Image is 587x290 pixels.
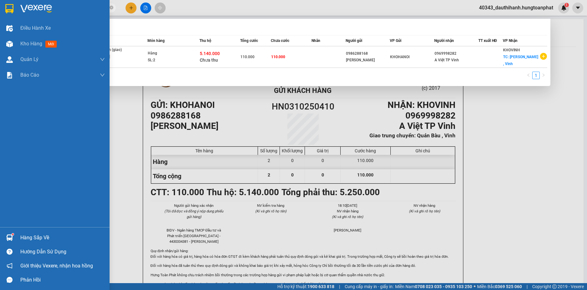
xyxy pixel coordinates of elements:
[390,55,409,59] span: KHOHANOI
[6,234,13,241] img: warehouse-icon
[12,233,14,235] sup: 1
[527,73,530,77] span: left
[199,38,211,43] span: Thu hộ
[540,53,547,60] span: plus-circle
[20,262,93,270] span: Giới thiệu Vexere, nhận hoa hồng
[434,38,454,43] span: Người nhận
[542,73,545,77] span: right
[540,72,547,79] li: Next Page
[100,57,105,62] span: down
[110,5,113,11] span: close-circle
[7,249,13,255] span: question-circle
[20,71,39,79] span: Báo cáo
[6,72,13,79] img: solution-icon
[533,72,539,79] a: 1
[435,57,478,64] div: A Việt TP Vinh
[346,50,389,57] div: 0986288168
[147,38,165,43] span: Món hàng
[503,38,517,43] span: VP Nhận
[7,263,13,269] span: notification
[5,4,13,13] img: logo-vxr
[7,277,13,283] span: message
[20,55,39,63] span: Quản Lý
[271,55,285,59] span: 110.000
[525,72,532,79] button: left
[20,233,105,242] div: Hàng sắp về
[346,57,389,64] div: [PERSON_NAME]
[20,41,42,47] span: Kho hàng
[110,6,113,9] span: close-circle
[200,58,218,63] span: Chưa thu
[6,25,13,32] img: warehouse-icon
[503,55,538,66] span: TC: [PERSON_NAME] , Vinh
[200,51,220,56] span: 5.140.000
[478,38,497,43] span: TT xuất HĐ
[390,38,401,43] span: VP Gửi
[525,72,532,79] li: Previous Page
[312,38,320,43] span: Nhãn
[271,38,289,43] span: Chưa cước
[100,73,105,78] span: down
[503,48,520,52] span: KHOVINH
[435,50,478,57] div: 0969998282
[20,275,105,285] div: Phản hồi
[148,50,195,57] div: Hàng
[346,38,362,43] span: Người gửi
[240,55,255,59] span: 110.000
[20,247,105,257] div: Hướng dẫn sử dụng
[45,41,57,48] span: mới
[540,72,547,79] button: right
[240,38,258,43] span: Tổng cước
[148,57,195,64] div: SL: 2
[6,41,13,47] img: warehouse-icon
[20,24,51,32] span: Điều hành xe
[6,56,13,63] img: warehouse-icon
